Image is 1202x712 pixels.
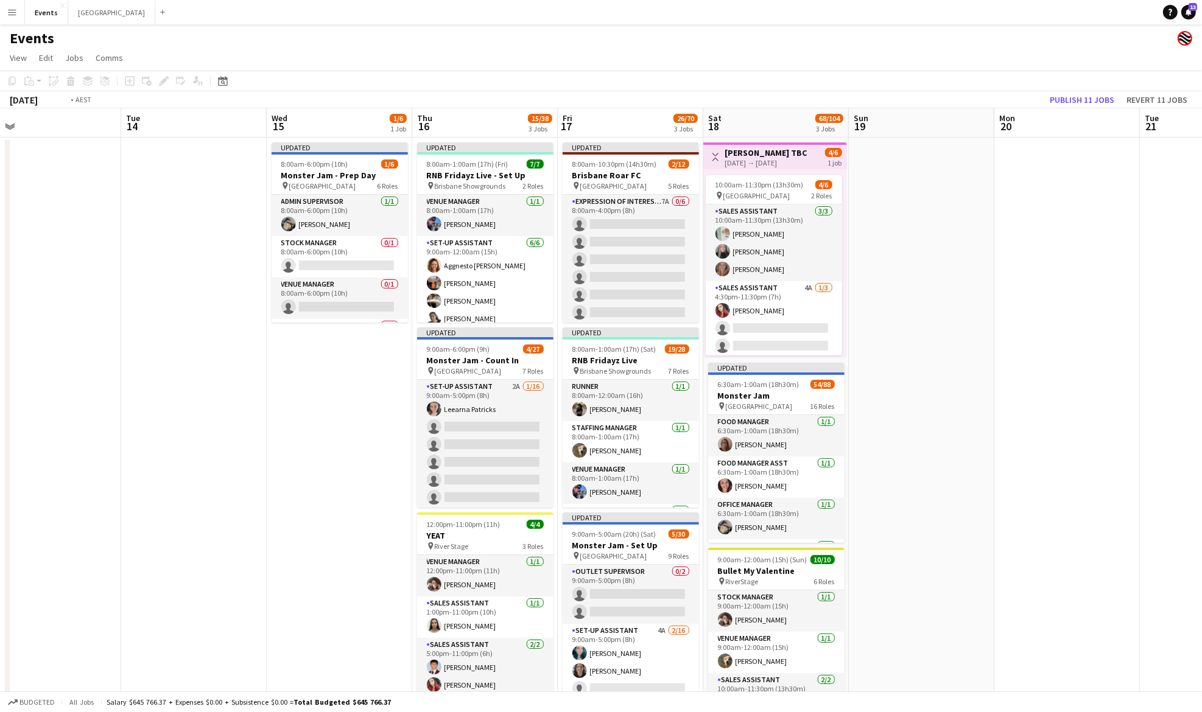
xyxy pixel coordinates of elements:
[1189,3,1197,11] span: 13
[126,113,140,124] span: Tue
[124,119,140,133] span: 14
[669,181,689,190] span: 5 Roles
[708,415,845,456] app-card-role: Food Manager1/16:30am-1:00am (18h30m)[PERSON_NAME]
[76,95,91,104] div: AEST
[417,113,432,124] span: Thu
[289,181,356,190] span: [GEOGRAPHIC_DATA]
[563,327,699,508] app-job-card: Updated8:00am-1:00am (17h) (Sat)19/28RNB Fridayz Live Brisbane Showgrounds7 RolesRunner1/18:00am-...
[1045,92,1119,108] button: Publish 11 jobs
[272,277,408,319] app-card-role: Venue Manager0/18:00am-6:00pm (10h)
[669,551,689,560] span: 9 Roles
[563,462,699,504] app-card-role: Venue Manager1/18:00am-1:00am (17h)[PERSON_NAME]
[272,170,408,181] h3: Monster Jam - Prep Day
[815,180,832,189] span: 4/6
[107,697,391,707] div: Salary $645 766.37 + Expenses $0.00 + Subsistence $0.00 =
[435,542,469,551] span: River Stage
[417,530,554,541] h3: YEAT
[718,555,807,564] span: 9:00am-12:00am (15h) (Sun)
[563,113,572,124] span: Fri
[417,638,554,697] app-card-role: Sales Assistant2/25:00pm-11:00pm (6h)[PERSON_NAME][PERSON_NAME]
[708,498,845,539] app-card-role: Office Manager1/16:30am-1:00am (18h30m)[PERSON_NAME]
[270,119,287,133] span: 15
[60,50,88,66] a: Jobs
[726,402,793,411] span: [GEOGRAPHIC_DATA]
[708,456,845,498] app-card-role: Food Manager Asst1/16:30am-1:00am (18h30m)[PERSON_NAME]
[815,114,843,123] span: 68/104
[381,159,398,169] span: 1/6
[417,355,554,366] h3: Monster Jam - Count In
[563,512,699,693] app-job-card: Updated9:00am-5:00am (20h) (Sat)5/30Monster Jam - Set Up [GEOGRAPHIC_DATA]9 RolesOutlet Superviso...
[272,319,408,360] app-card-role: Outlet Supervisor0/1
[706,281,842,358] app-card-role: Sales Assistant4A1/34:30pm-11:30pm (7h)[PERSON_NAME]
[67,697,96,707] span: All jobs
[378,181,398,190] span: 6 Roles
[580,366,652,375] span: Brisbane Showgrounds
[706,175,842,355] app-job-card: 10:00am-11:30pm (13h30m)4/6 [GEOGRAPHIC_DATA]2 RolesSales Assistant3/310:00am-11:30pm (13h30m)[PE...
[665,344,689,354] span: 19/28
[669,529,689,539] span: 5/30
[715,180,804,189] span: 10:00am-11:30pm (13h30m)
[726,577,759,586] span: RiverStage
[669,159,689,169] span: 2/12
[810,555,835,564] span: 10/10
[523,366,544,375] span: 7 Roles
[572,344,656,354] span: 8:00am-1:00am (17h) (Sat)
[435,181,506,190] span: Brisbane Showgrounds
[523,542,544,551] span: 3 Roles
[563,512,699,522] div: Updated
[1145,113,1159,124] span: Tue
[816,124,843,133] div: 3 Jobs
[19,698,55,707] span: Budgeted
[417,170,554,181] h3: RNB Fridayz Live - Set Up
[563,142,699,323] app-job-card: Updated8:00am-10:30pm (14h30m)2/12Brisbane Roar FC [GEOGRAPHIC_DATA]5 RolesExpression Of Interest...
[669,366,689,375] span: 7 Roles
[272,142,408,323] div: Updated8:00am-6:00pm (10h)1/6Monster Jam - Prep Day [GEOGRAPHIC_DATA]6 RolesAdmin Supervisor1/18:...
[812,191,832,200] span: 2 Roles
[725,158,807,167] div: [DATE] → [DATE]
[417,327,554,337] div: Updated
[706,204,842,281] app-card-role: Sales Assistant3/310:00am-11:30pm (13h30m)[PERSON_NAME][PERSON_NAME][PERSON_NAME]
[10,94,38,106] div: [DATE]
[34,50,58,66] a: Edit
[563,565,699,624] app-card-role: Outlet Supervisor0/29:00am-5:00pm (8h)
[706,119,722,133] span: 18
[272,113,287,124] span: Wed
[708,632,845,673] app-card-role: Venue Manager1/19:00am-12:00am (15h)[PERSON_NAME]
[417,195,554,236] app-card-role: Venue Manager1/18:00am-1:00am (17h)[PERSON_NAME]
[435,366,502,375] span: [GEOGRAPHIC_DATA]
[281,159,348,169] span: 8:00am-6:00pm (10h)
[723,191,790,200] span: [GEOGRAPHIC_DATA]
[6,696,57,709] button: Budgeted
[417,327,554,508] app-job-card: Updated9:00am-6:00pm (9h)4/27Monster Jam - Count In [GEOGRAPHIC_DATA]7 RolesSet-up Assistant2A1/1...
[708,363,845,543] div: Updated6:30am-1:00am (18h30m) (Sun)54/88Monster Jam [GEOGRAPHIC_DATA]16 RolesFood Manager1/16:30a...
[527,159,544,169] span: 7/7
[1143,119,1159,133] span: 21
[272,195,408,236] app-card-role: Admin Supervisor1/18:00am-6:00pm (10h)[PERSON_NAME]
[417,142,554,323] app-job-card: Updated8:00am-1:00am (17h) (Fri)7/7RNB Fridayz Live - Set Up Brisbane Showgrounds2 RolesVenue Man...
[854,113,868,124] span: Sun
[810,380,835,389] span: 54/88
[563,170,699,181] h3: Brisbane Roar FC
[1178,31,1192,46] app-user-avatar: Event Merch
[852,119,868,133] span: 19
[563,195,699,324] app-card-role: Expression Of Interest (EOI)7A0/68:00am-4:00pm (8h)
[580,181,647,190] span: [GEOGRAPHIC_DATA]
[674,124,697,133] div: 3 Jobs
[10,52,27,63] span: View
[718,380,810,389] span: 6:30am-1:00am (18h30m) (Sun)
[65,52,83,63] span: Jobs
[1122,92,1192,108] button: Revert 11 jobs
[563,380,699,421] app-card-role: Runner1/18:00am-12:00am (16h)[PERSON_NAME]
[390,114,407,123] span: 1/6
[563,355,699,366] h3: RNB Fridayz Live
[528,114,552,123] span: 15/38
[272,142,408,152] div: Updated
[673,114,698,123] span: 26/70
[5,50,32,66] a: View
[25,1,68,24] button: Events
[708,363,845,372] div: Updated
[523,344,544,354] span: 4/27
[708,590,845,632] app-card-role: Stock Manager1/19:00am-12:00am (15h)[PERSON_NAME]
